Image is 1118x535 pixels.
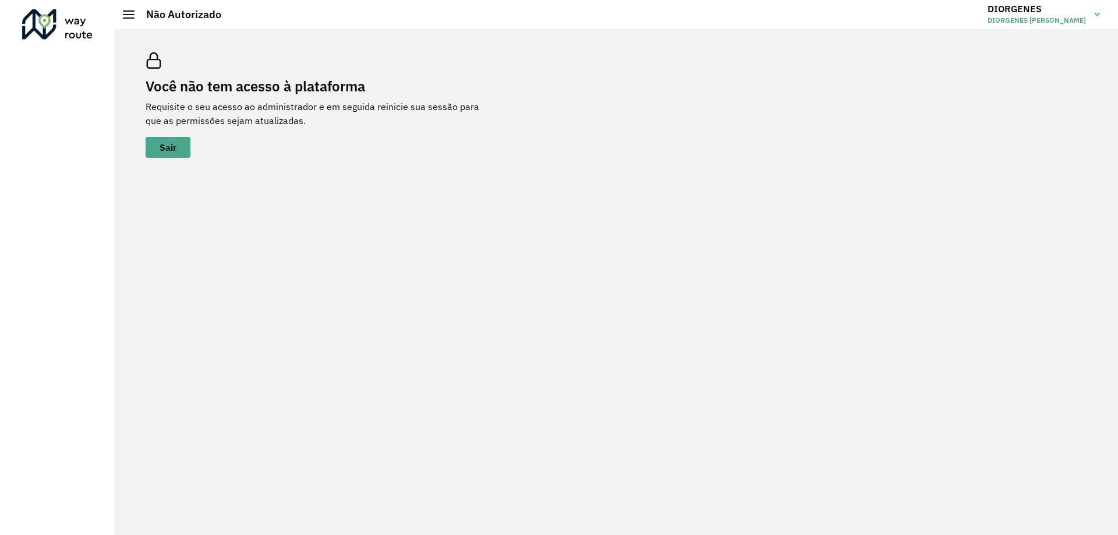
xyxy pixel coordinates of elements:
button: button [146,137,190,158]
span: DIORGENES [PERSON_NAME] [988,15,1086,26]
span: Sair [160,143,176,152]
h2: Não Autorizado [135,8,221,21]
h3: DIORGENES [988,3,1086,15]
p: Requisite o seu acesso ao administrador e em seguida reinicie sua sessão para que as permissões s... [146,100,495,127]
h2: Você não tem acesso à plataforma [146,78,495,95]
